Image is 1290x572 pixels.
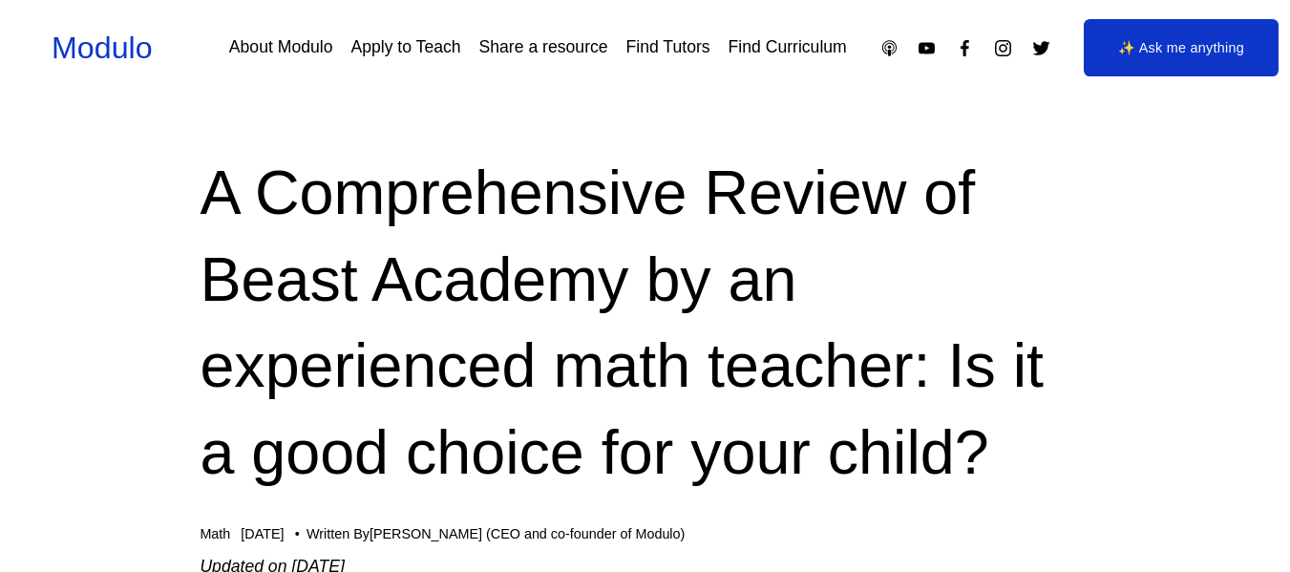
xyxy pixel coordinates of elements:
a: Find Tutors [626,32,710,65]
a: [PERSON_NAME] (CEO and co-founder of Modulo) [370,526,685,541]
a: Apply to Teach [350,32,460,65]
span: [DATE] [241,526,284,541]
a: ✨ Ask me anything [1084,19,1279,76]
a: Twitter [1031,38,1051,58]
a: YouTube [917,38,937,58]
a: Facebook [955,38,975,58]
a: Share a resource [479,32,608,65]
a: About Modulo [229,32,333,65]
a: Apple Podcasts [879,38,899,58]
a: Instagram [993,38,1013,58]
div: Written By [307,526,685,542]
a: Find Curriculum [729,32,847,65]
h1: A Comprehensive Review of Beast Academy by an experienced math teacher: Is it a good choice for y... [200,150,1089,496]
a: Modulo [52,31,153,65]
a: Math [200,526,230,541]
